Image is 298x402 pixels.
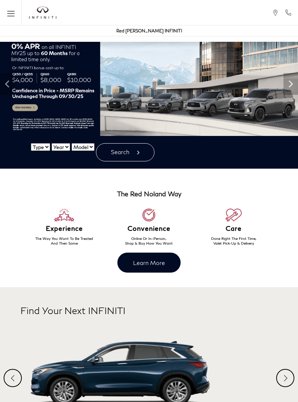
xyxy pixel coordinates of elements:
[106,225,191,232] h6: Convenience
[20,305,278,334] h2: Find Your Next INFINITI
[192,225,276,232] h6: Care
[116,28,182,33] a: Red [PERSON_NAME] INFINITI
[52,143,70,151] select: Vehicle Year
[125,236,173,245] span: Online Or In-Person, Shop & Buy How You Want
[96,143,154,161] button: Search
[117,190,181,198] h3: The Red Noland Way
[29,7,56,19] img: INFINITI
[29,7,56,19] a: infiniti
[31,143,50,151] select: Vehicle Type
[22,225,106,232] h6: Experience
[117,253,181,273] a: Learn More
[35,236,93,245] span: The Way You Want To Be Treated And Then Some
[72,143,94,151] select: Vehicle Model
[211,236,257,245] span: Done Right The First Time, Valet Pick-Up & Delivery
